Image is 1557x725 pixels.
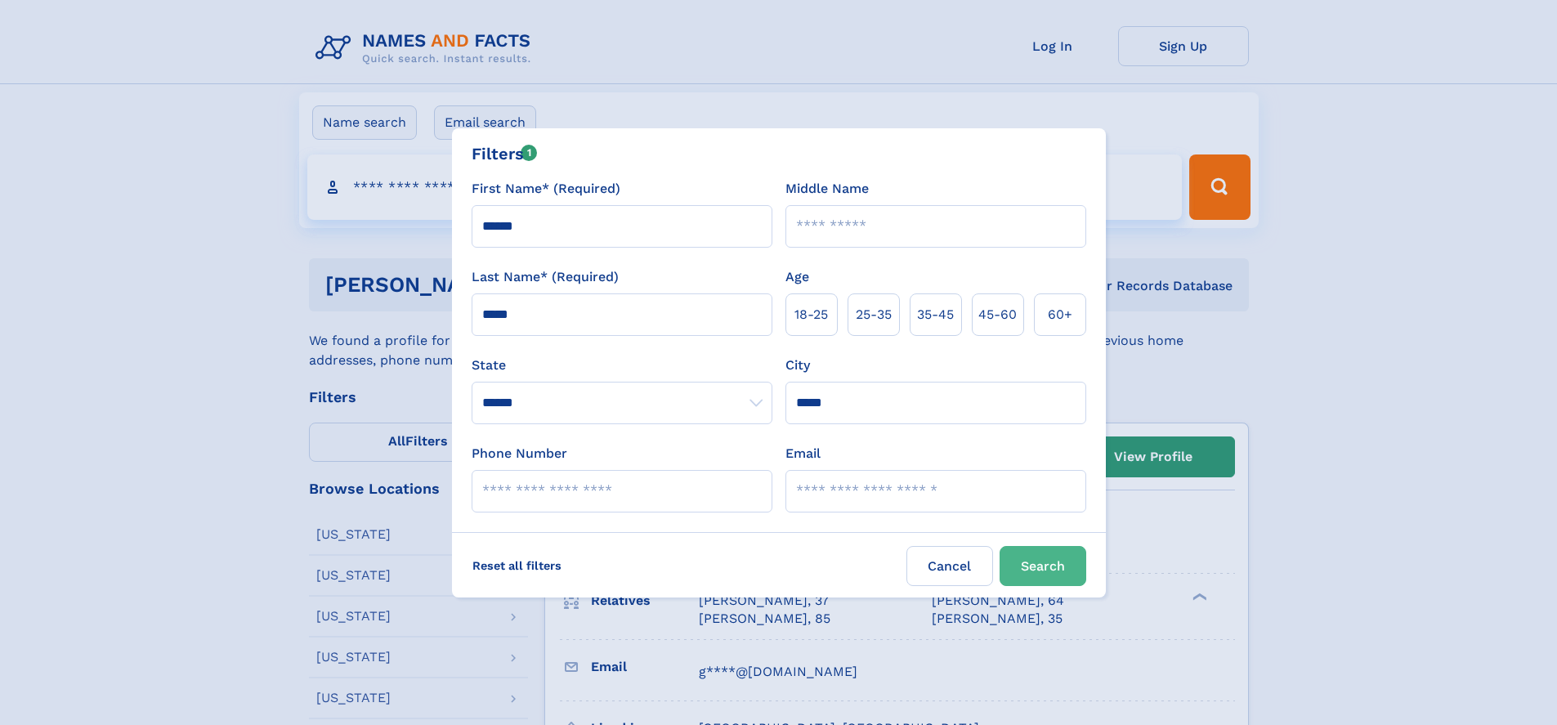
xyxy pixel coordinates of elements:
span: 45‑60 [978,305,1017,324]
label: Cancel [906,546,993,586]
div: Filters [472,141,538,166]
label: Age [785,267,809,287]
label: Reset all filters [462,546,572,585]
label: State [472,356,772,375]
label: Email [785,444,821,463]
span: 35‑45 [917,305,954,324]
label: Phone Number [472,444,567,463]
label: First Name* (Required) [472,179,620,199]
span: 60+ [1048,305,1072,324]
span: 25‑35 [856,305,892,324]
button: Search [1000,546,1086,586]
label: Middle Name [785,179,869,199]
span: 18‑25 [794,305,828,324]
label: City [785,356,810,375]
label: Last Name* (Required) [472,267,619,287]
